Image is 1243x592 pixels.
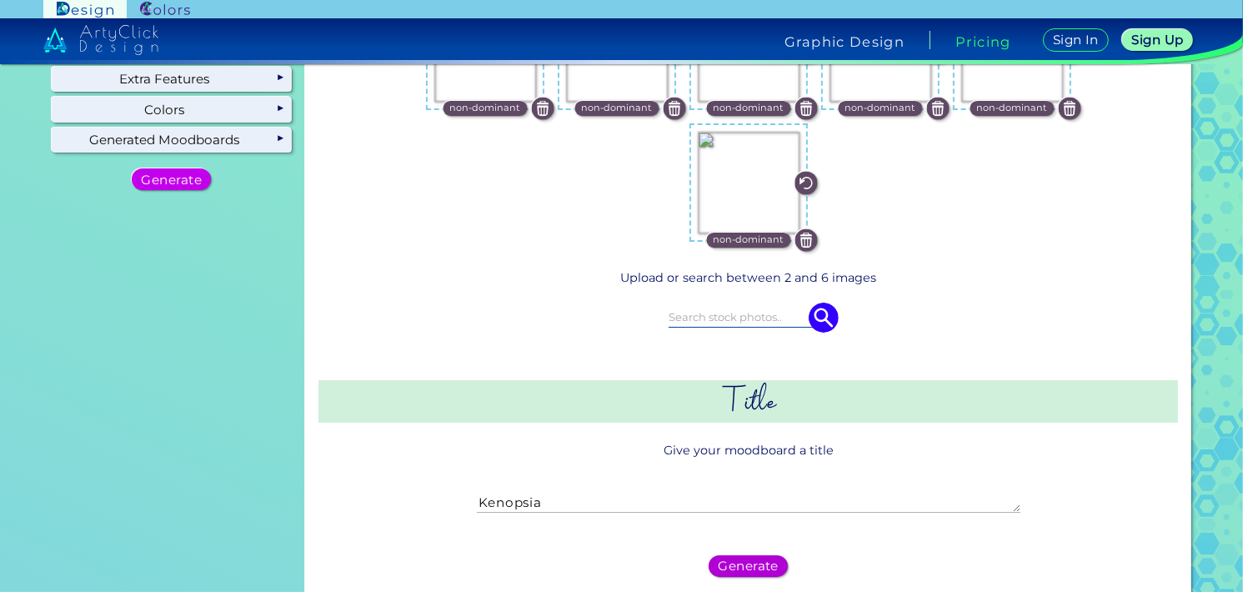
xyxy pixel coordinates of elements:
p: non-dominant [976,101,1047,116]
p: non-dominant [713,233,784,248]
a: Sign In [1046,29,1106,51]
h5: Sign In [1055,34,1097,46]
p: non-dominant [449,101,520,116]
a: Pricing [955,35,1011,48]
img: icon search [809,303,839,333]
img: ArtyClick Colors logo [140,2,190,18]
h5: Generate [721,560,775,572]
h4: Graphic Design [784,35,905,48]
p: Give your moodboard a title [318,434,1179,465]
a: Sign Up [1125,30,1189,50]
div: Generated Moodboards [52,128,292,153]
h5: Generate [144,173,198,185]
div: Extra Features [52,67,292,92]
div: Colors [52,97,292,122]
p: non-dominant [713,101,784,116]
img: artyclick_design_logo_white_combined_path.svg [43,25,158,55]
p: Upload or search between 2 and 6 images [325,268,1172,288]
img: 7d2a1c2d-ca60-481e-af7c-45de1106f674 [698,132,799,233]
input: Search stock photos.. [669,308,829,326]
h5: Sign Up [1135,34,1181,46]
h2: Title [318,380,1179,423]
p: non-dominant [581,101,652,116]
p: non-dominant [845,101,915,116]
